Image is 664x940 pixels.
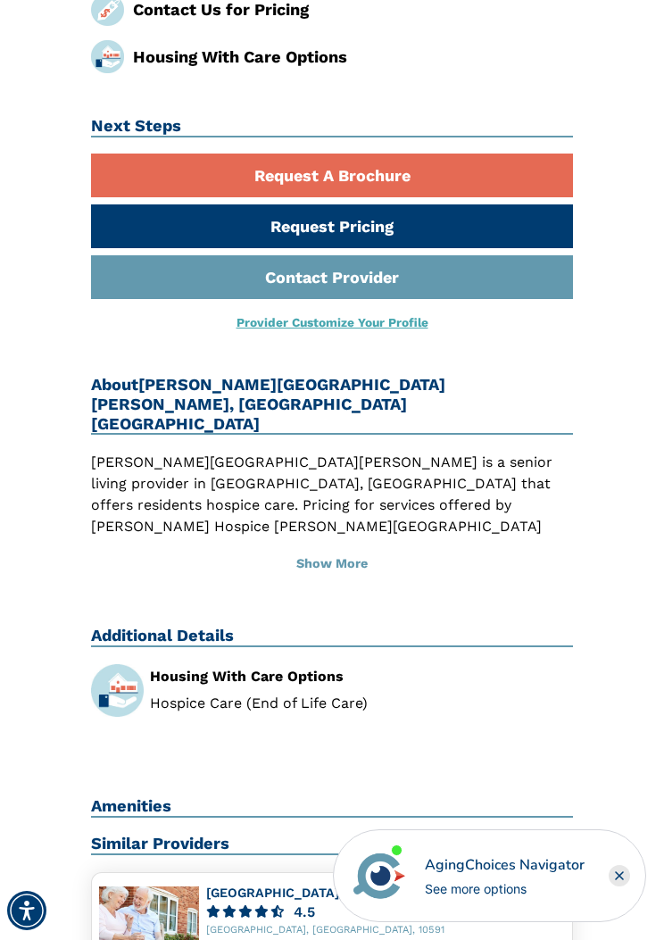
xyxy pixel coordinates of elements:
[349,845,410,906] img: avatar
[133,45,573,69] div: Housing With Care Options
[91,834,573,855] h2: Similar Providers
[91,116,573,137] h2: Next Steps
[206,905,565,919] a: 4.5
[91,545,573,584] button: Show More
[425,854,585,876] div: AgingChoices Navigator
[206,886,339,900] a: [GEOGRAPHIC_DATA]
[91,796,573,818] h2: Amenities
[91,626,573,647] h2: Additional Details
[91,204,573,248] a: Request Pricing
[150,670,573,684] div: Housing With Care Options
[425,879,585,898] div: See more options
[91,154,573,197] a: Request A Brochure
[609,865,630,886] div: Close
[91,375,573,436] h2: About [PERSON_NAME][GEOGRAPHIC_DATA][PERSON_NAME], [GEOGRAPHIC_DATA] [GEOGRAPHIC_DATA]
[91,255,573,299] a: Contact Provider
[206,925,565,936] div: [GEOGRAPHIC_DATA], [GEOGRAPHIC_DATA], 10591
[150,696,573,711] li: Hospice Care (End of Life Care)
[7,891,46,930] div: Accessibility Menu
[294,905,315,919] div: 4.5
[237,315,428,329] a: Provider Customize Your Profile
[91,452,573,666] p: [PERSON_NAME][GEOGRAPHIC_DATA][PERSON_NAME] is a senior living provider in [GEOGRAPHIC_DATA], [GE...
